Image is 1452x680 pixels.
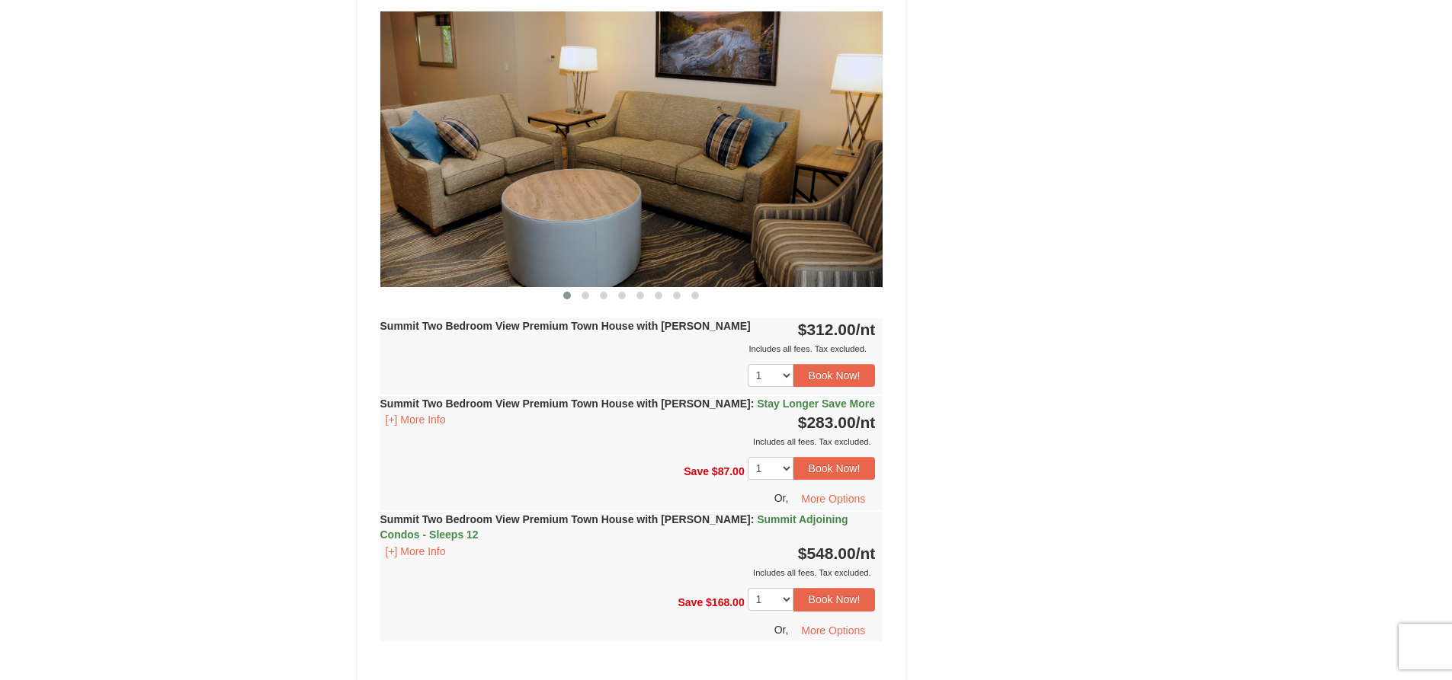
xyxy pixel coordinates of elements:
strong: Summit Two Bedroom View Premium Town House with [PERSON_NAME] [380,397,876,410]
span: : [751,513,755,525]
span: Or, [774,623,789,635]
span: : [751,397,755,410]
button: More Options [791,487,875,510]
div: Includes all fees. Tax excluded. [380,341,876,356]
strong: Summit Two Bedroom View Premium Town House with [PERSON_NAME] [380,513,848,541]
span: Or, [774,492,789,504]
span: /nt [856,544,876,562]
span: /nt [856,321,876,338]
button: More Options [791,619,875,642]
button: Book Now! [793,457,876,480]
button: [+] More Info [380,543,451,560]
span: Stay Longer Save More [757,397,875,410]
button: [+] More Info [380,411,451,428]
div: Includes all fees. Tax excluded. [380,565,876,580]
span: $548.00 [798,544,856,562]
strong: Summit Two Bedroom View Premium Town House with [PERSON_NAME] [380,320,751,332]
span: $168.00 [706,596,745,608]
button: Book Now! [793,364,876,387]
span: /nt [856,413,876,431]
span: $283.00 [798,413,856,431]
div: Includes all fees. Tax excluded. [380,434,876,449]
img: 18876286-234-04e60b21.png [380,11,883,286]
span: $87.00 [712,465,745,477]
span: Save [684,465,709,477]
button: Book Now! [793,588,876,611]
span: Save [678,596,703,608]
strong: $312.00 [798,321,876,338]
